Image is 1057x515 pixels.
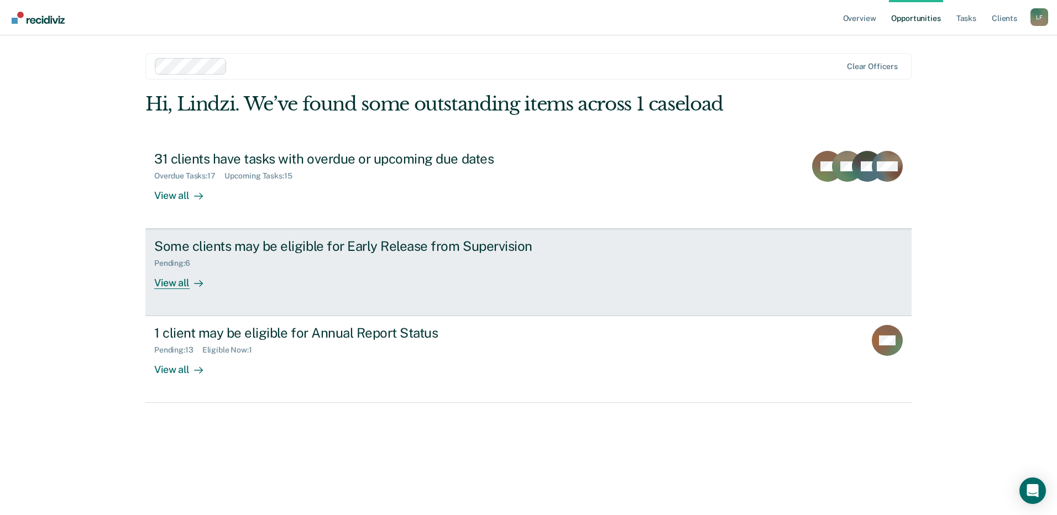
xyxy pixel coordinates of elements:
[154,238,542,254] div: Some clients may be eligible for Early Release from Supervision
[145,229,912,316] a: Some clients may be eligible for Early Release from SupervisionPending:6View all
[145,316,912,403] a: 1 client may be eligible for Annual Report StatusPending:13Eligible Now:1View all
[154,325,542,341] div: 1 client may be eligible for Annual Report Status
[154,259,199,268] div: Pending : 6
[847,62,898,71] div: Clear officers
[154,171,224,181] div: Overdue Tasks : 17
[12,12,65,24] img: Recidiviz
[202,345,261,355] div: Eligible Now : 1
[154,355,216,376] div: View all
[154,151,542,167] div: 31 clients have tasks with overdue or upcoming due dates
[154,345,202,355] div: Pending : 13
[154,180,216,202] div: View all
[224,171,301,181] div: Upcoming Tasks : 15
[1030,8,1048,26] div: L F
[1019,477,1046,504] div: Open Intercom Messenger
[1030,8,1048,26] button: Profile dropdown button
[145,93,758,115] div: Hi, Lindzi. We’ve found some outstanding items across 1 caseload
[154,268,216,290] div: View all
[145,142,912,229] a: 31 clients have tasks with overdue or upcoming due datesOverdue Tasks:17Upcoming Tasks:15View all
